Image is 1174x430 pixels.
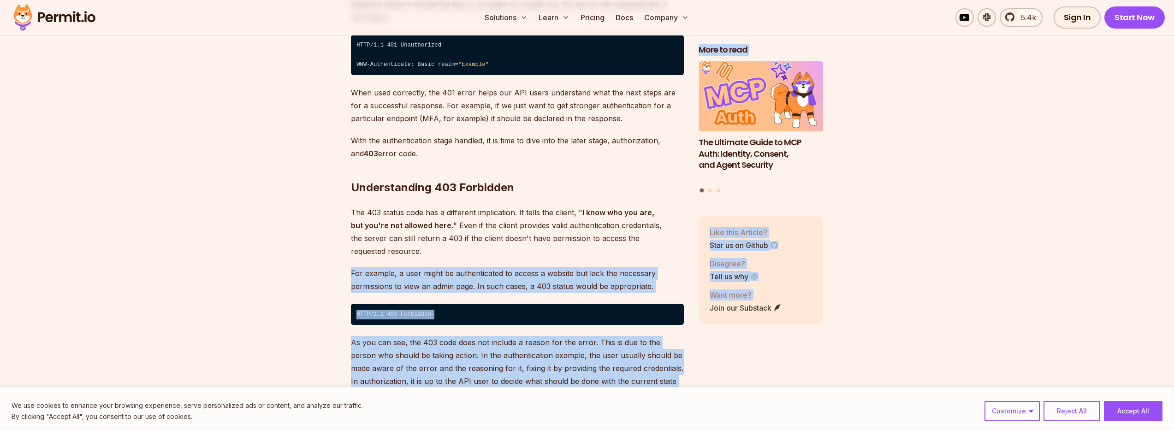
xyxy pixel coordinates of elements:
a: Sign In [1054,6,1101,29]
button: Learn [535,8,573,27]
button: Customize [984,401,1040,421]
h3: The Ultimate Guide to MCP Auth: Identity, Consent, and Agent Security [699,136,823,171]
a: The Ultimate Guide to MCP Auth: Identity, Consent, and Agent SecurityThe Ultimate Guide to MCP Au... [699,61,823,183]
a: Tell us why [710,271,759,282]
p: As you can see, the 403 code does not include a reason for the error. This is due to the person w... [351,336,684,413]
button: Reject All [1044,401,1100,421]
p: Like this Article? [710,226,778,237]
button: Go to slide 2 [708,188,712,192]
p: Want more? [710,289,782,300]
p: By clicking "Accept All", you consent to our use of cookies. [12,411,363,422]
a: Docs [612,8,637,27]
button: Company [640,8,693,27]
p: The 403 status code has a different implication. It tells the client, " " Even if the client prov... [351,206,684,258]
strong: 403 [364,149,378,158]
h2: Understanding 403 Forbidden [351,143,684,195]
a: Join our Substack [710,302,782,313]
a: 5.4k [1000,8,1043,27]
span: "Example" [458,61,489,68]
button: Go to slide 3 [717,188,720,192]
button: Solutions [481,8,531,27]
a: Start Now [1104,6,1165,29]
img: The Ultimate Guide to MCP Auth: Identity, Consent, and Agent Security [699,61,823,131]
p: When used correctly, the 401 error helps our API users understand what the next steps are for a s... [351,86,684,125]
img: Permit logo [9,2,100,33]
code: HTTP/1.1 401 Unauthorized ⁠ WWW-Authenticate: Basic realm= [351,35,684,76]
a: Star us on Github [710,239,778,250]
div: Posts [699,61,823,194]
p: For example, a user might be authenticated to access a website but lack the necessary permissions... [351,267,684,293]
a: Pricing [577,8,608,27]
button: Go to slide 1 [700,188,704,192]
code: HTTP/1.1 403 Forbidden [351,304,684,325]
button: Accept All [1104,401,1162,421]
h2: More to read [699,44,823,56]
p: We use cookies to enhance your browsing experience, serve personalized ads or content, and analyz... [12,400,363,411]
span: 5.4k [1015,12,1036,23]
p: With the authentication stage handled, it is time to dive into the later stage, authorization, an... [351,134,684,160]
p: Disagree? [710,258,759,269]
li: 1 of 3 [699,61,823,183]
